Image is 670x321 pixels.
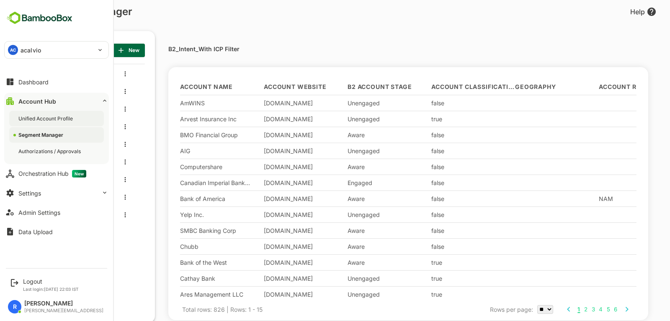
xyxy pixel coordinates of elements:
div: Authorizations / Approvals [18,148,82,155]
div: false [402,227,472,234]
button: Dashboard [4,73,109,90]
button: 6 [584,304,589,314]
div: R [8,300,21,313]
div: Canadian Imperial Bank of Commerce [151,179,221,186]
div: Computershare [151,163,221,170]
span: Account Classification [402,84,486,89]
div: Data Upload [18,228,53,235]
span: New [90,45,109,56]
div: false [402,147,472,154]
div: Unengaged [318,211,389,218]
div: NAM [569,195,640,202]
div: Unengaged [318,291,389,298]
div: false [402,211,472,218]
p: SEGMENT LIST [10,44,53,57]
div: Unengaged [318,99,389,107]
button: more actions [94,176,98,183]
button: Admin Settings [4,204,109,221]
div: Ares Management LLC [151,291,221,298]
div: [DOMAIN_NAME] [234,147,305,154]
div: SMBC Banking Corp [151,227,221,234]
div: AC [8,45,18,55]
button: Orchestration HubNew [4,165,109,182]
span: Rows per page: [461,306,504,313]
div: Yelp Inc. [151,211,221,218]
div: Engaged [318,179,389,186]
div: [DOMAIN_NAME] [234,211,305,218]
div: Bank of America [151,195,221,202]
div: true [402,291,472,298]
div: true [402,275,472,282]
div: Bank of the West [151,259,221,266]
button: more actions [94,211,98,219]
span: PO+Engaged [24,194,65,201]
div: Logout [23,278,79,285]
button: Account Hub [4,93,109,110]
div: Aware [318,243,389,250]
span: B2_InMarket_With ICP Filters [24,106,73,113]
span: B2_InMarket [24,88,63,95]
div: true [402,259,472,266]
div: Settings [18,190,41,197]
div: Arvest Insurance Inc [151,115,221,123]
span: B2_Intent [24,123,54,130]
p: acalvio [21,46,41,55]
div: Aware [318,227,389,234]
span: New [72,170,86,177]
div: [DOMAIN_NAME] [234,259,305,266]
button: 3 [562,304,566,314]
button: more actions [94,123,98,130]
span: Geography [486,84,527,89]
div: AIG [151,147,221,154]
span: B2_Intent_With ICP Filter [24,141,73,148]
button: 5 [577,304,581,314]
button: more actions [94,158,98,166]
div: [DOMAIN_NAME] [234,163,305,170]
span: ABM - FIN - B2 [24,70,71,78]
div: Help [601,7,627,17]
div: false [402,131,472,138]
div: [DOMAIN_NAME] [234,243,305,250]
button: 4 [569,304,574,314]
div: Aware [318,131,389,138]
div: [PERSON_NAME] [24,300,103,307]
div: [DOMAIN_NAME] [234,179,305,186]
div: false [402,179,472,186]
span: Account Region [569,84,628,89]
div: false [402,243,472,250]
div: Unengaged [318,275,389,282]
div: AmWINS [151,99,221,107]
button: more actions [94,70,98,78]
div: Unengaged [318,115,389,123]
div: Unified Account Profile [18,115,75,122]
button: New [83,44,116,57]
div: [PERSON_NAME][EMAIL_ADDRESS] [24,308,103,313]
span: Account Name [151,84,204,89]
div: false [402,195,472,202]
div: [DOMAIN_NAME] [234,131,305,138]
div: [DOMAIN_NAME] [234,291,305,298]
div: Chubb [151,243,221,250]
div: Aware [318,259,389,266]
div: [DOMAIN_NAME] [234,195,305,202]
span: Account Website [234,84,297,89]
div: Dashboard [18,78,49,86]
div: Segment Manager [18,131,65,138]
div: Cathay Bank [151,275,221,282]
button: 1 [548,304,551,314]
button: 2 [554,304,559,314]
div: Aware [318,163,389,170]
div: [DOMAIN_NAME] [234,227,305,234]
div: Total rows: 826 | Rows: 1 - 15 [153,300,233,318]
button: Settings [4,185,109,201]
button: more actions [94,88,98,95]
div: [DOMAIN_NAME] [234,99,305,107]
div: false [402,99,472,107]
button: more actions [94,105,98,113]
button: more actions [94,141,98,148]
div: true [402,115,472,123]
div: Unengaged [318,147,389,154]
p: Last login: [DATE] 22:03 IST [23,287,79,292]
div: [DOMAIN_NAME] [234,115,305,123]
button: more actions [94,193,98,201]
